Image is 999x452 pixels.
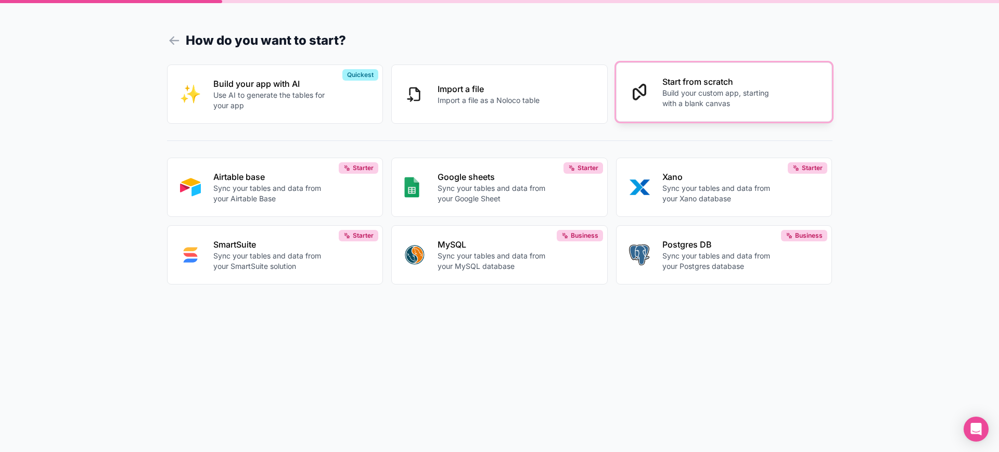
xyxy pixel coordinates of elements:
[404,244,425,265] img: MYSQL
[438,95,540,106] p: Import a file as a Noloco table
[353,164,374,172] span: Starter
[213,238,329,251] p: SmartSuite
[391,158,608,217] button: GOOGLE_SHEETSGoogle sheetsSync your tables and data from your Google SheetStarter
[213,90,329,111] p: Use AI to generate the tables for your app
[964,417,989,442] div: Open Intercom Messenger
[802,164,823,172] span: Starter
[180,84,201,105] img: INTERNAL_WITH_AI
[167,225,383,285] button: SMART_SUITESmartSuiteSync your tables and data from your SmartSuite solutionStarter
[795,231,823,240] span: Business
[616,158,832,217] button: XANOXanoSync your tables and data from your Xano databaseStarter
[404,177,419,198] img: GOOGLE_SHEETS
[391,225,608,285] button: MYSQLMySQLSync your tables and data from your MySQL databaseBusiness
[629,177,650,198] img: XANO
[180,177,201,198] img: AIRTABLE
[213,171,329,183] p: Airtable base
[662,75,778,88] p: Start from scratch
[616,62,832,122] button: Start from scratchBuild your custom app, starting with a blank canvas
[662,238,778,251] p: Postgres DB
[167,31,832,50] h1: How do you want to start?
[629,244,649,265] img: POSTGRES
[438,171,553,183] p: Google sheets
[167,64,383,124] button: INTERNAL_WITH_AIBuild your app with AIUse AI to generate the tables for your appQuickest
[353,231,374,240] span: Starter
[578,164,598,172] span: Starter
[438,83,540,95] p: Import a file
[213,251,329,272] p: Sync your tables and data from your SmartSuite solution
[616,225,832,285] button: POSTGRESPostgres DBSync your tables and data from your Postgres databaseBusiness
[391,64,608,124] button: Import a fileImport a file as a Noloco table
[438,183,553,204] p: Sync your tables and data from your Google Sheet
[438,238,553,251] p: MySQL
[662,251,778,272] p: Sync your tables and data from your Postgres database
[571,231,598,240] span: Business
[662,88,778,109] p: Build your custom app, starting with a blank canvas
[438,251,553,272] p: Sync your tables and data from your MySQL database
[180,244,201,265] img: SMART_SUITE
[342,69,378,81] div: Quickest
[213,78,329,90] p: Build your app with AI
[662,183,778,204] p: Sync your tables and data from your Xano database
[213,183,329,204] p: Sync your tables and data from your Airtable Base
[662,171,778,183] p: Xano
[167,158,383,217] button: AIRTABLEAirtable baseSync your tables and data from your Airtable BaseStarter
